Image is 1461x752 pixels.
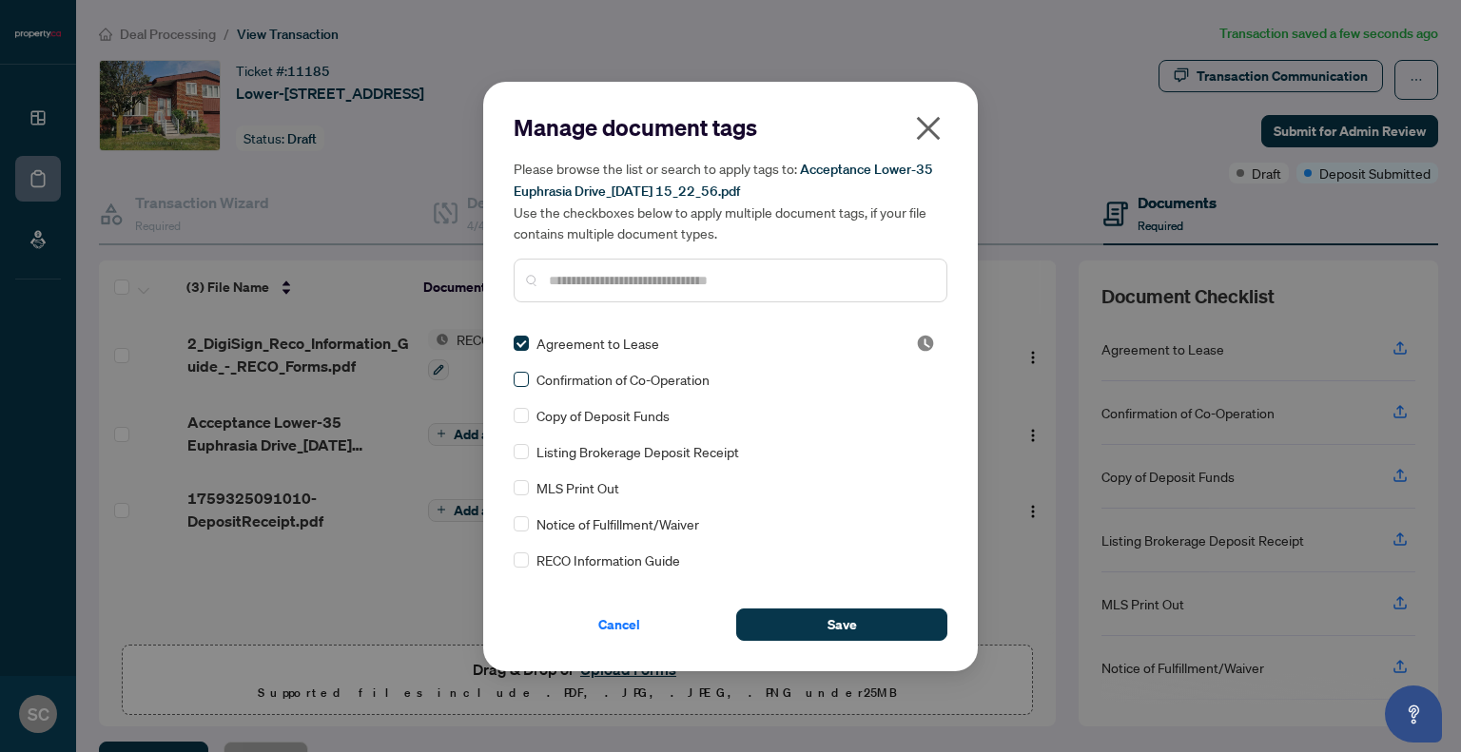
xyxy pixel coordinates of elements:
span: Confirmation of Co-Operation [536,369,710,390]
span: Copy of Deposit Funds [536,405,670,426]
span: Save [828,609,857,640]
button: Cancel [514,608,725,641]
img: status [916,334,935,353]
span: close [913,113,944,144]
button: Open asap [1385,685,1442,742]
h5: Please browse the list or search to apply tags to: Use the checkboxes below to apply multiple doc... [514,158,947,243]
span: Cancel [598,609,640,640]
span: Agreement to Lease [536,333,659,354]
span: Acceptance Lower-35 Euphrasia Drive_[DATE] 15_22_56.pdf [514,161,933,200]
span: Pending Review [916,334,935,353]
span: Listing Brokerage Deposit Receipt [536,441,739,462]
h2: Manage document tags [514,112,947,143]
span: RECO Information Guide [536,550,680,570]
span: Notice of Fulfillment/Waiver [536,513,699,534]
button: Save [736,608,947,641]
span: MLS Print Out [536,477,619,498]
